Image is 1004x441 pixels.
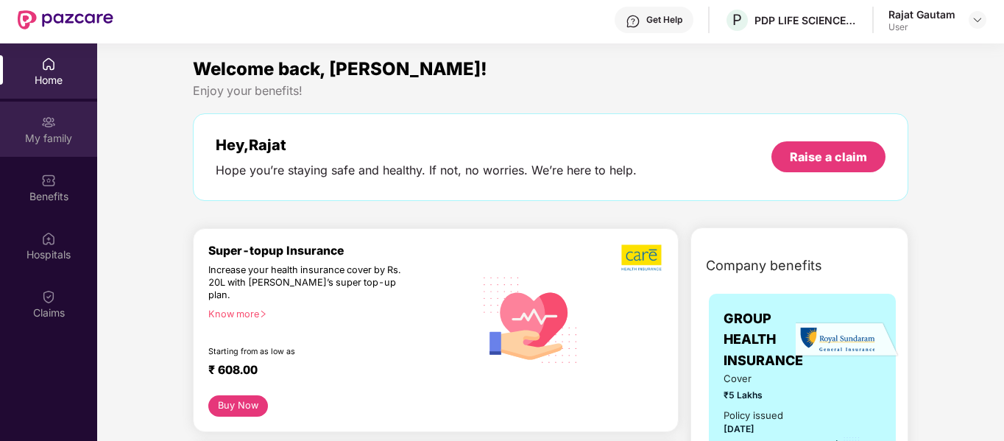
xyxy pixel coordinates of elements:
[208,244,474,258] div: Super-topup Insurance
[754,13,858,27] div: PDP LIFE SCIENCE LOGISTICS INDIA PRIVATE LIMITED
[706,255,822,276] span: Company benefits
[208,308,465,319] div: Know more
[216,163,637,178] div: Hope you’re staying safe and healthy. If not, no worries. We’re here to help.
[626,14,640,29] img: svg+xml;base64,PHN2ZyBpZD0iSGVscC0zMngzMiIgeG1sbnM9Imh0dHA6Ly93d3cudzMub3JnLzIwMDAvc3ZnIiB3aWR0aD...
[193,83,908,99] div: Enjoy your benefits!
[208,395,268,417] button: Buy Now
[41,57,56,71] img: svg+xml;base64,PHN2ZyBpZD0iSG9tZSIgeG1sbnM9Imh0dHA6Ly93d3cudzMub3JnLzIwMDAvc3ZnIiB3aWR0aD0iMjAiIG...
[41,115,56,130] img: svg+xml;base64,PHN2ZyB3aWR0aD0iMjAiIGhlaWdodD0iMjAiIHZpZXdCb3g9IjAgMCAyMCAyMCIgZmlsbD0ibm9uZSIgeG...
[216,136,637,154] div: Hey, Rajat
[646,14,682,26] div: Get Help
[474,261,588,377] img: svg+xml;base64,PHN2ZyB4bWxucz0iaHR0cDovL3d3dy53My5vcmcvMjAwMC9zdmciIHhtbG5zOnhsaW5rPSJodHRwOi8vd3...
[724,423,754,434] span: [DATE]
[208,363,459,381] div: ₹ 608.00
[41,173,56,188] img: svg+xml;base64,PHN2ZyBpZD0iQmVuZWZpdHMiIHhtbG5zPSJodHRwOi8vd3d3LnczLm9yZy8yMDAwL3N2ZyIgd2lkdGg9Ij...
[888,21,955,33] div: User
[724,388,793,402] span: ₹5 Lakhs
[18,10,113,29] img: New Pazcare Logo
[41,289,56,304] img: svg+xml;base64,PHN2ZyBpZD0iQ2xhaW0iIHhtbG5zPSJodHRwOi8vd3d3LnczLm9yZy8yMDAwL3N2ZyIgd2lkdGg9IjIwIi...
[724,308,803,371] span: GROUP HEALTH INSURANCE
[972,14,983,26] img: svg+xml;base64,PHN2ZyBpZD0iRHJvcGRvd24tMzJ4MzIiIHhtbG5zPSJodHRwOi8vd3d3LnczLm9yZy8yMDAwL3N2ZyIgd2...
[888,7,955,21] div: Rajat Gautam
[796,322,899,358] img: insurerLogo
[732,11,742,29] span: P
[621,244,663,272] img: b5dec4f62d2307b9de63beb79f102df3.png
[790,149,867,165] div: Raise a claim
[259,310,267,318] span: right
[208,264,410,302] div: Increase your health insurance cover by Rs. 20L with [PERSON_NAME]’s super top-up plan.
[193,58,487,80] span: Welcome back, [PERSON_NAME]!
[208,347,411,357] div: Starting from as low as
[724,408,783,423] div: Policy issued
[41,231,56,246] img: svg+xml;base64,PHN2ZyBpZD0iSG9zcGl0YWxzIiB4bWxucz0iaHR0cDovL3d3dy53My5vcmcvMjAwMC9zdmciIHdpZHRoPS...
[724,371,793,387] span: Cover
